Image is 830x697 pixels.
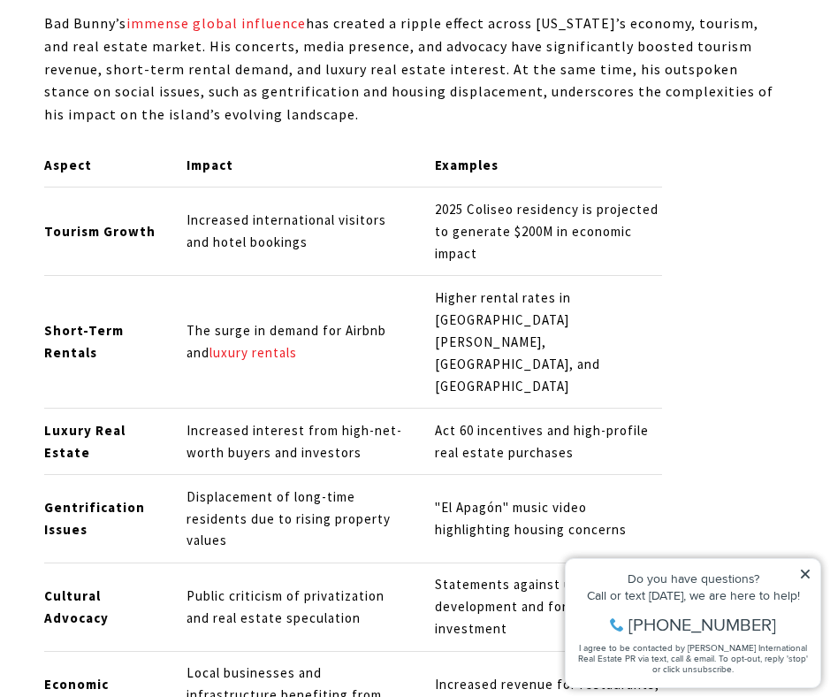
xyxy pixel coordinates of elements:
[435,497,662,541] p: "El Apagón" music video highlighting housing concerns
[72,83,220,101] span: [PHONE_NUMBER]
[187,210,405,254] p: Increased international visitors and hotel bookings
[19,40,255,52] div: Do you have questions?
[435,157,499,173] strong: Examples
[44,587,109,626] strong: Cultural Advocacy
[19,57,255,69] div: Call or text [DATE], we are here to help!
[187,320,405,364] p: The surge in demand for Airbnb and
[22,109,252,142] span: I agree to be contacted by [PERSON_NAME] International Real Estate PR via text, call & email. To ...
[187,486,405,553] p: Displacement of long-time residents due to rising property values
[187,420,405,464] p: Increased interest from high-net-worth buyers and investors
[435,287,662,398] p: Higher rental rates in [GEOGRAPHIC_DATA][PERSON_NAME], [GEOGRAPHIC_DATA], and [GEOGRAPHIC_DATA]
[44,422,126,461] strong: Luxury Real Estate
[44,322,124,361] strong: Short-Term Rentals
[44,12,786,126] p: Bad Bunny’s has created a ripple effect across [US_STATE]’s economy, tourism, and real estate mar...
[435,574,662,640] p: Statements against unchecked development and foreign investment
[44,157,92,173] strong: Aspect
[209,344,297,361] a: luxury rentals - open in a new tab
[435,199,662,265] p: 2025 Coliseo residency is projected to generate $200M in economic impact
[435,420,662,464] p: Act 60 incentives and high-profile real estate purchases
[126,14,306,32] a: immense global influence - open in a new tab
[44,223,156,240] strong: Tourism Growth
[187,157,233,173] strong: Impact
[187,586,405,630] p: Public criticism of privatization and real estate speculation
[44,499,145,538] strong: Gentrification Issues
